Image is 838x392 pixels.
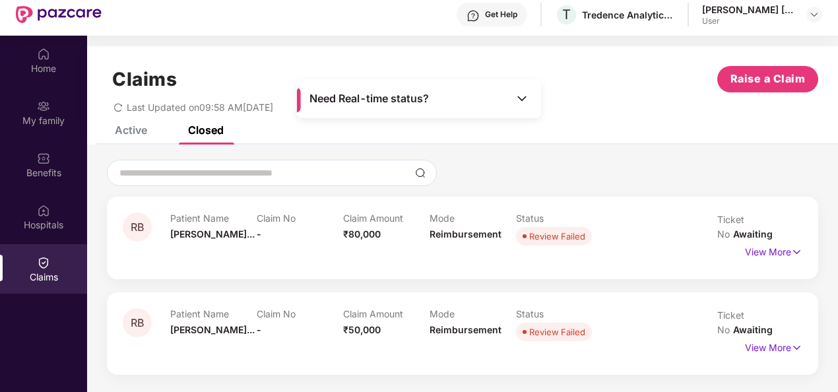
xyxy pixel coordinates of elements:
[113,102,123,113] span: redo
[112,68,177,90] h1: Claims
[791,341,802,355] img: svg+xml;base64,PHN2ZyB4bWxucz0iaHR0cDovL3d3dy53My5vcmcvMjAwMC9zdmciIHdpZHRoPSIxNyIgaGVpZ2h0PSIxNy...
[16,6,102,23] img: New Pazcare Logo
[37,204,50,217] img: svg+xml;base64,PHN2ZyBpZD0iSG9zcGl0YWxzIiB4bWxucz0iaHR0cDovL3d3dy53My5vcmcvMjAwMC9zdmciIHdpZHRoPS...
[717,310,744,335] span: Ticket No
[257,308,343,319] p: Claim No
[430,228,501,240] span: Reimbursement
[702,3,794,16] div: [PERSON_NAME] [PERSON_NAME]
[717,66,818,92] button: Raise a Claim
[745,242,802,259] p: View More
[170,212,257,224] p: Patient Name
[309,92,429,106] span: Need Real-time status?
[170,308,257,319] p: Patient Name
[529,325,585,339] div: Review Failed
[516,308,602,319] p: Status
[529,230,585,243] div: Review Failed
[562,7,571,22] span: T
[257,212,343,224] p: Claim No
[343,324,381,335] span: ₹50,000
[733,324,773,335] span: Awaiting
[745,337,802,355] p: View More
[131,317,144,329] span: RB
[516,212,602,224] p: Status
[733,228,773,240] span: Awaiting
[37,256,50,269] img: svg+xml;base64,PHN2ZyBpZD0iQ2xhaW0iIHhtbG5zPSJodHRwOi8vd3d3LnczLm9yZy8yMDAwL3N2ZyIgd2lkdGg9IjIwIi...
[582,9,674,21] div: Tredence Analytics Solutions Private Limited
[730,71,806,87] span: Raise a Claim
[515,92,529,105] img: Toggle Icon
[467,9,480,22] img: svg+xml;base64,PHN2ZyBpZD0iSGVscC0zMngzMiIgeG1sbnM9Imh0dHA6Ly93d3cudzMub3JnLzIwMDAvc3ZnIiB3aWR0aD...
[37,48,50,61] img: svg+xml;base64,PHN2ZyBpZD0iSG9tZSIgeG1sbnM9Imh0dHA6Ly93d3cudzMub3JnLzIwMDAvc3ZnIiB3aWR0aD0iMjAiIG...
[343,228,381,240] span: ₹80,000
[717,214,744,240] span: Ticket No
[430,212,516,224] p: Mode
[343,308,430,319] p: Claim Amount
[343,212,430,224] p: Claim Amount
[702,16,794,26] div: User
[809,9,820,20] img: svg+xml;base64,PHN2ZyBpZD0iRHJvcGRvd24tMzJ4MzIiIHhtbG5zPSJodHRwOi8vd3d3LnczLm9yZy8yMDAwL3N2ZyIgd2...
[257,228,261,240] span: -
[430,324,501,335] span: Reimbursement
[37,100,50,113] img: svg+xml;base64,PHN2ZyB3aWR0aD0iMjAiIGhlaWdodD0iMjAiIHZpZXdCb3g9IjAgMCAyMCAyMCIgZmlsbD0ibm9uZSIgeG...
[170,228,255,240] span: [PERSON_NAME]...
[115,123,147,137] div: Active
[127,102,273,113] span: Last Updated on 09:58 AM[DATE]
[415,168,426,178] img: svg+xml;base64,PHN2ZyBpZD0iU2VhcmNoLTMyeDMyIiB4bWxucz0iaHR0cDovL3d3dy53My5vcmcvMjAwMC9zdmciIHdpZH...
[430,308,516,319] p: Mode
[188,123,224,137] div: Closed
[791,245,802,259] img: svg+xml;base64,PHN2ZyB4bWxucz0iaHR0cDovL3d3dy53My5vcmcvMjAwMC9zdmciIHdpZHRoPSIxNyIgaGVpZ2h0PSIxNy...
[257,324,261,335] span: -
[37,152,50,165] img: svg+xml;base64,PHN2ZyBpZD0iQmVuZWZpdHMiIHhtbG5zPSJodHRwOi8vd3d3LnczLm9yZy8yMDAwL3N2ZyIgd2lkdGg9Ij...
[170,324,255,335] span: [PERSON_NAME]...
[485,9,517,20] div: Get Help
[131,222,144,233] span: RB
